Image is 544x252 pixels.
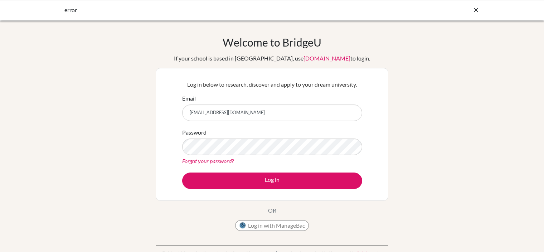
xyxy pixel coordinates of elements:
a: Forgot your password? [182,157,234,164]
label: Email [182,94,196,103]
a: [DOMAIN_NAME] [303,55,350,62]
label: Password [182,128,207,137]
div: If your school is based in [GEOGRAPHIC_DATA], use to login. [174,54,370,63]
h1: Welcome to BridgeU [223,36,321,49]
p: OR [268,206,276,215]
button: Log in [182,173,362,189]
div: error [64,6,372,14]
button: Log in with ManageBac [235,220,309,231]
p: Log in below to research, discover and apply to your dream university. [182,80,362,89]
